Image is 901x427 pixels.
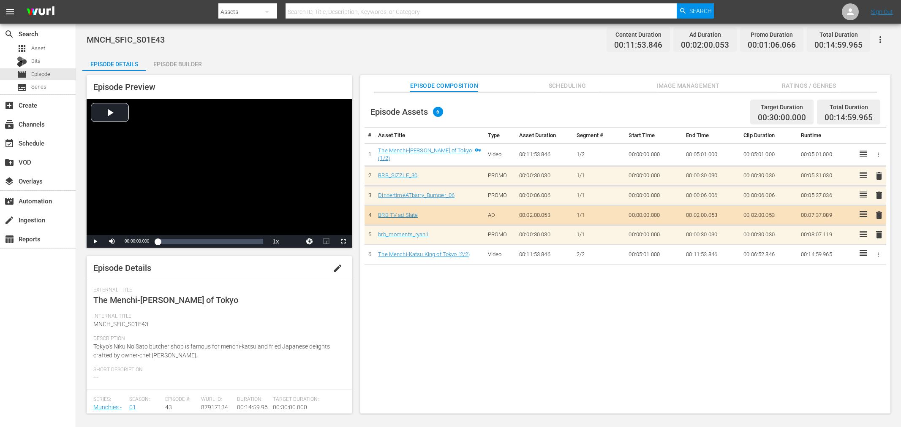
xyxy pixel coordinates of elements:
a: The Menchi-Katsu King of Tokyo (2/2) [378,251,470,257]
th: End Time [683,128,740,143]
span: Ingestion [4,215,14,225]
td: 00:05:37.036 [798,186,855,205]
span: Asset [31,44,45,53]
span: 00:02:00.053 [681,41,729,50]
td: 00:08:07.119 [798,225,855,245]
td: 4 [365,205,375,225]
th: Segment # [573,128,626,143]
td: 00:00:30.030 [740,166,798,186]
div: Promo Duration [748,29,796,41]
button: delete [874,170,884,182]
div: Video Player [87,99,352,248]
span: delete [874,171,884,181]
span: Search [4,29,14,39]
span: External Title [93,287,341,294]
div: Episode Assets [370,107,443,117]
span: Tokyo’s Niku No Sato butcher shop is famous for menchi-katsu and fried Japanese delights crafted ... [93,343,330,359]
td: 00:02:00.053 [683,205,740,225]
span: Series: [93,396,125,403]
a: brb_moments_ryan1 [378,231,428,238]
td: 00:00:30.030 [516,225,573,245]
th: Asset Duration [516,128,573,143]
th: Clip Duration [740,128,798,143]
a: The Menchi-[PERSON_NAME] of Tokyo (1/2) [378,147,472,162]
span: Scheduling [536,81,599,91]
td: 5 [365,225,375,245]
td: 00:14:59.965 [798,245,855,265]
button: edit [327,258,348,278]
button: Picture-in-Picture [318,235,335,248]
span: 00:14:59.965 [237,404,268,419]
th: # [365,128,375,143]
div: Total Duration [814,29,863,41]
span: MNCH_SFIC_S01E43 [93,321,148,327]
div: Episode Details [82,54,146,74]
td: 00:00:00.000 [625,166,683,186]
span: Duration: [237,396,269,403]
span: Create [4,100,14,111]
td: 00:06:52.846 [740,245,798,265]
td: 00:00:30.030 [516,166,573,186]
button: Fullscreen [335,235,352,248]
a: DinnertimeATbarry_Bumper_06 [378,192,455,198]
span: 00:11:53.846 [614,41,662,50]
td: 00:11:53.846 [683,245,740,265]
th: Start Time [625,128,683,143]
td: 1/1 [573,205,626,225]
td: 1 [365,143,375,166]
button: Search [677,3,714,19]
th: Type [485,128,516,143]
button: delete [874,229,884,241]
td: 2 [365,166,375,186]
span: Target Duration: [273,396,340,403]
div: Content Duration [614,29,662,41]
td: 00:02:00.053 [740,205,798,225]
span: Series [31,83,46,91]
td: 00:00:30.030 [740,225,798,245]
button: delete [874,209,884,221]
span: 6 [433,107,443,117]
td: PROMO [485,225,516,245]
td: 00:07:37.089 [798,205,855,225]
span: 00:14:59.965 [825,113,873,122]
span: Season: [129,396,161,403]
a: BRB_SIZZLE_30 [378,172,417,178]
td: 00:00:00.000 [625,225,683,245]
span: Channels [4,119,14,130]
td: 00:00:30.030 [683,225,740,245]
span: Reports [4,234,14,244]
td: 1/1 [573,186,626,205]
td: 00:05:31.030 [798,166,855,186]
td: Video [485,143,516,166]
span: delete [874,210,884,220]
span: 43 [165,404,172,411]
td: 2/2 [573,245,626,265]
span: 00:00:00.000 [125,239,149,243]
span: 00:30:00.000 [273,404,307,411]
a: Sign Out [871,8,893,15]
td: 00:05:01.000 [740,143,798,166]
button: Episode Builder [146,54,209,71]
span: 87917134 [201,404,228,411]
span: delete [874,230,884,240]
span: menu [5,7,15,17]
td: 00:05:01.000 [625,245,683,265]
button: Jump To Time [301,235,318,248]
td: 00:00:06.006 [740,186,798,205]
span: MNCH_SFIC_S01E43 [87,35,165,45]
td: 1/1 [573,225,626,245]
span: Short Description [93,367,341,373]
button: Mute [103,235,120,248]
button: delete [874,189,884,202]
span: Episode #: [165,396,197,403]
span: Episode Details [93,263,151,273]
span: Automation [4,196,14,206]
span: 00:01:06.066 [748,41,796,50]
img: ans4CAIJ8jUAAAAAAAAAAAAAAAAAAAAAAAAgQb4GAAAAAAAAAAAAAAAAAAAAAAAAJMjXAAAAAAAAAAAAAAAAAAAAAAAAgAT5G... [20,2,61,22]
span: Episode [17,69,27,79]
td: 00:11:53.846 [516,143,573,166]
div: Target Duration [758,101,806,113]
td: AD [485,205,516,225]
button: Playback Rate [267,235,284,248]
button: Play [87,235,103,248]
